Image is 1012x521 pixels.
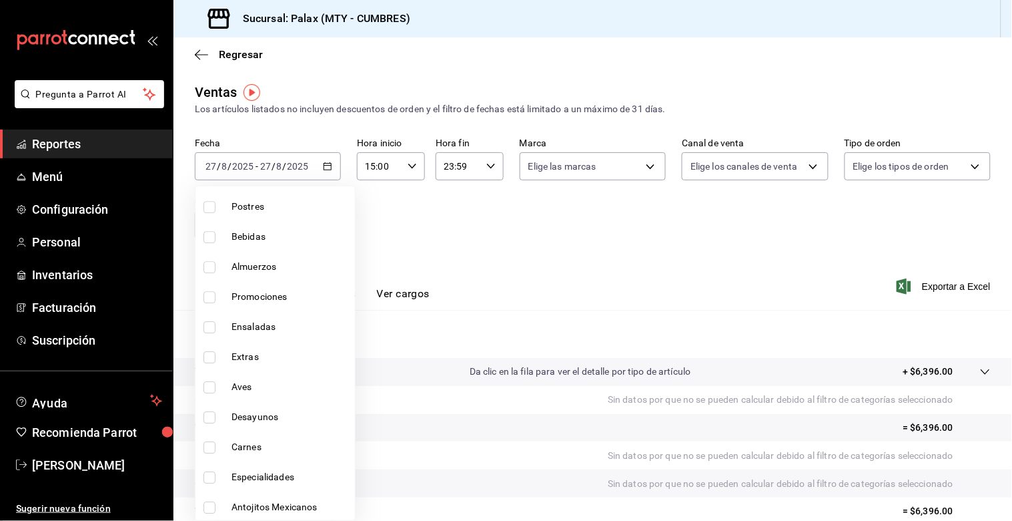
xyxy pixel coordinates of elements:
span: Bebidas [231,230,350,244]
span: Postres [231,200,350,214]
span: Extras [231,350,350,364]
span: Aves [231,380,350,394]
span: Carnes [231,440,350,454]
span: Ensaladas [231,320,350,334]
span: Antojitos Mexicanos [231,500,350,514]
span: Desayunos [231,410,350,424]
img: Tooltip marker [243,84,260,101]
span: Especialidades [231,470,350,484]
span: Almuerzos [231,260,350,274]
span: Promociones [231,290,350,304]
